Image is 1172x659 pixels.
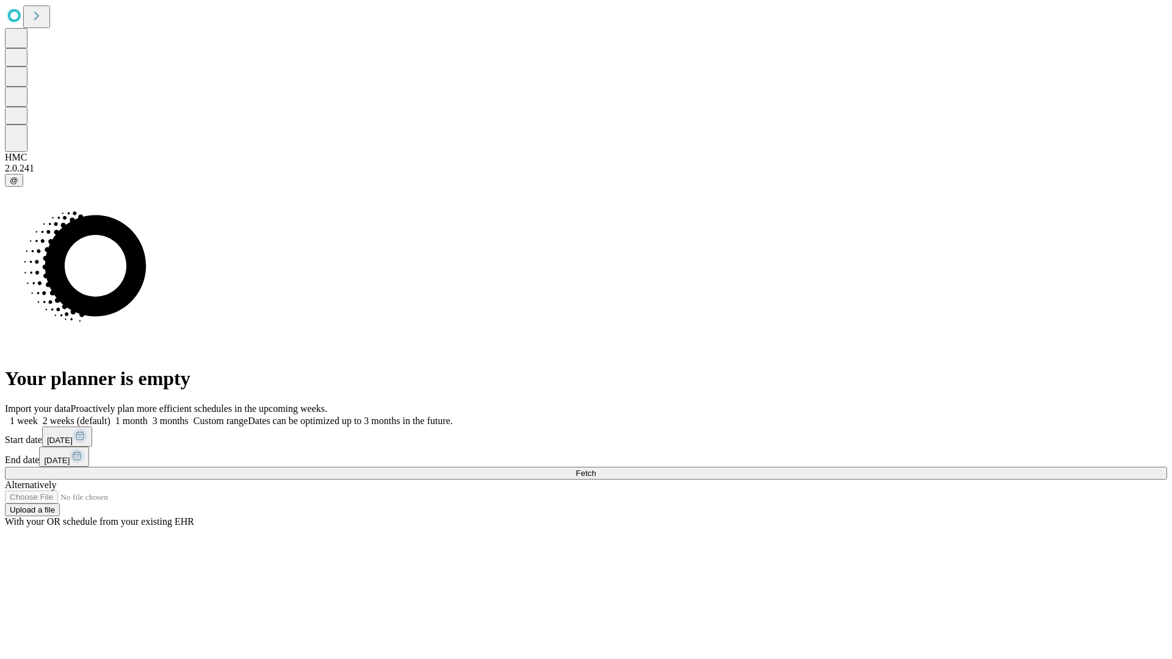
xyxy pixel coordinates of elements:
[115,416,148,426] span: 1 month
[153,416,189,426] span: 3 months
[5,367,1167,390] h1: Your planner is empty
[5,163,1167,174] div: 2.0.241
[44,456,70,465] span: [DATE]
[39,447,89,467] button: [DATE]
[5,503,60,516] button: Upload a file
[5,447,1167,467] div: End date
[47,436,73,445] span: [DATE]
[5,174,23,187] button: @
[194,416,248,426] span: Custom range
[5,403,71,414] span: Import your data
[5,516,194,527] span: With your OR schedule from your existing EHR
[42,427,92,447] button: [DATE]
[43,416,110,426] span: 2 weeks (default)
[248,416,452,426] span: Dates can be optimized up to 3 months in the future.
[5,427,1167,447] div: Start date
[576,469,596,478] span: Fetch
[5,467,1167,480] button: Fetch
[5,152,1167,163] div: HMC
[10,176,18,185] span: @
[10,416,38,426] span: 1 week
[5,480,56,490] span: Alternatively
[71,403,327,414] span: Proactively plan more efficient schedules in the upcoming weeks.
